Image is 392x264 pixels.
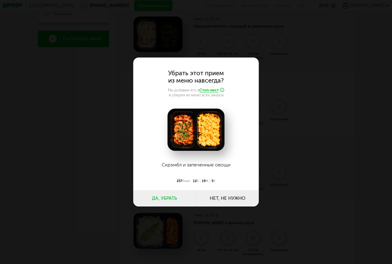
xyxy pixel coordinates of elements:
div: 12 [191,179,200,183]
span: У [213,179,215,183]
div: 237 [175,179,191,183]
span: Стоп-лист [199,88,219,93]
button: Нет, не нужно [196,190,259,206]
span: Ж [205,179,209,183]
div: 5 [210,179,217,183]
div: 19 [200,179,210,183]
h3: Убрать этот прием из меню навсегда? [147,69,246,84]
span: Ккал [182,179,190,183]
h4: Скрэмбл и запеченные овощи [147,156,246,173]
span: Б [197,179,198,183]
button: Да, убрать [133,190,196,206]
p: Мы добавим его в и уберем из меню всех заказов [147,88,246,97]
img: big_3rjlfb2YP8exhexx.png [168,109,225,151]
